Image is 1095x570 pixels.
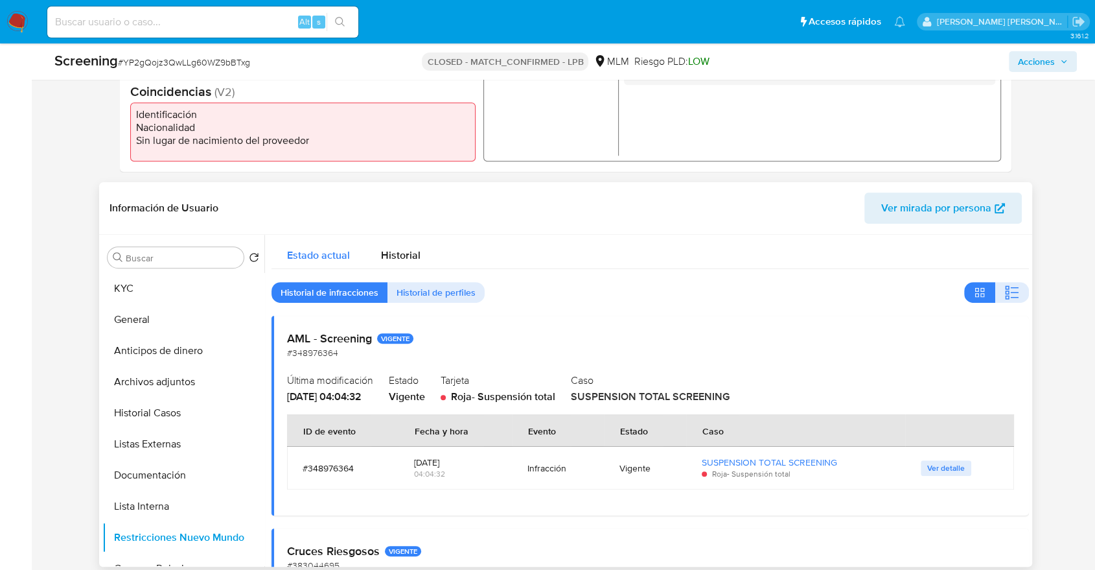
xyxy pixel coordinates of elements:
[864,193,1022,224] button: Ver mirada por persona
[422,53,588,71] p: CLOSED - MATCH_CONFIRMED - LPB
[102,460,264,491] button: Documentación
[47,14,358,30] input: Buscar usuario o caso...
[102,398,264,429] button: Historial Casos
[249,252,259,267] button: Volver al orden por defecto
[687,54,709,69] span: LOW
[102,273,264,304] button: KYC
[118,56,250,69] span: # YP2gQojz3QwLLg60WZ9bBTxg
[102,335,264,366] button: Anticipos de dinero
[102,522,264,553] button: Restricciones Nuevo Mundo
[1070,30,1089,41] span: 3.161.2
[894,16,905,27] a: Notificaciones
[809,15,881,29] span: Accesos rápidos
[634,54,709,69] span: Riesgo PLD:
[102,366,264,398] button: Archivos adjuntos
[54,50,118,71] b: Screening
[1072,15,1085,29] a: Salir
[1018,51,1055,72] span: Acciones
[113,252,123,263] button: Buscar
[594,54,628,69] div: MLM
[109,202,218,215] h1: Información de Usuario
[102,491,264,522] button: Lista Interna
[327,13,353,31] button: search-icon
[102,429,264,460] button: Listas Externas
[881,193,991,224] span: Ver mirada por persona
[299,16,310,28] span: Alt
[102,304,264,335] button: General
[937,16,1068,28] p: marianela.tarsia@mercadolibre.com
[317,16,321,28] span: s
[126,252,238,264] input: Buscar
[1009,51,1077,72] button: Acciones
